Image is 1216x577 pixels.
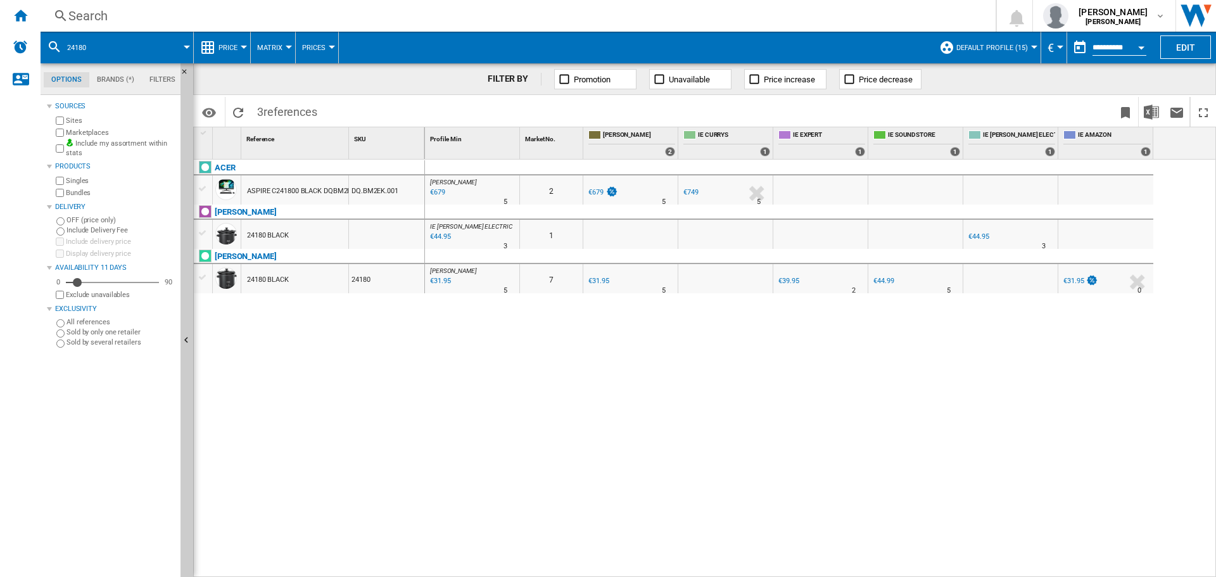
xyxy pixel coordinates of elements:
div: 1 offers sold by IE REDMOND ELECTRIC [1045,147,1055,156]
div: 1 [520,220,583,249]
span: € [1048,41,1054,54]
div: €749 [683,188,699,196]
img: promotionV3.png [1086,275,1098,286]
button: Price decrease [839,69,921,89]
md-tab-item: Brands (*) [89,72,142,87]
span: Market No. [525,136,555,143]
div: 0 [53,277,63,287]
button: Prices [302,32,332,63]
img: alerts-logo.svg [13,39,28,54]
div: €679 [586,186,618,199]
input: Sold by several retailers [56,339,65,348]
button: Hide [180,63,196,86]
div: ASPIRE C241800 BLACK DQBM2EK001 [247,177,367,206]
span: IE AMAZON [1078,130,1151,141]
button: Send this report by email [1164,97,1189,127]
div: Sort None [522,127,583,147]
div: Delivery Time : 5 days [757,196,761,208]
div: Delivery Time : 5 days [662,196,666,208]
div: €749 [681,186,699,199]
img: mysite-bg-18x18.png [66,139,73,146]
button: Reload [225,97,251,127]
md-menu: Currency [1041,32,1067,63]
img: promotionV3.png [605,186,618,197]
div: €44.95 [966,231,989,243]
div: € [1048,32,1060,63]
div: €44.99 [873,277,894,285]
span: [PERSON_NAME] [1079,6,1148,18]
div: €39.95 [778,277,799,285]
input: Singles [56,177,64,185]
button: Matrix [257,32,289,63]
div: Delivery Time : 5 days [503,284,507,297]
div: Last updated : Thursday, 18 September 2025 07:08 [428,186,445,199]
span: 24180 [67,44,86,52]
span: Price increase [764,75,815,84]
div: Products [55,162,175,172]
div: Click to filter on that brand [215,249,277,264]
button: Price [218,32,244,63]
span: Promotion [574,75,611,84]
span: IE [PERSON_NAME] ELECTRIC [983,130,1055,141]
md-tab-item: Options [44,72,89,87]
input: Display delivery price [56,250,64,258]
label: Exclude unavailables [66,290,175,300]
img: profile.jpg [1043,3,1068,29]
label: Include Delivery Fee [66,225,175,235]
span: references [263,105,317,118]
div: €31.95 [588,277,609,285]
button: 24180 [67,32,99,63]
button: Open calendar [1130,34,1153,57]
div: Default profile (15) [939,32,1034,63]
button: Price increase [744,69,826,89]
button: Promotion [554,69,636,89]
div: 1 offers sold by IE CURRYS [760,147,770,156]
div: Sort None [427,127,519,147]
input: Bundles [56,189,64,197]
div: IE EXPERT 1 offers sold by IE EXPERT [776,127,868,159]
input: Include delivery price [56,238,64,246]
input: All references [56,319,65,327]
div: IE SOUNDSTORE 1 offers sold by IE SOUNDSTORE [871,127,963,159]
div: IE [PERSON_NAME] ELECTRIC 1 offers sold by IE REDMOND ELECTRIC [966,127,1058,159]
b: [PERSON_NAME] [1086,18,1141,26]
div: Sort None [244,127,348,147]
input: OFF (price only) [56,217,65,225]
div: Last updated : Thursday, 18 September 2025 07:19 [428,275,450,288]
div: Delivery Time : 5 days [662,284,666,297]
div: Sort None [351,127,424,147]
div: 1 offers sold by IE AMAZON [1141,147,1151,156]
button: md-calendar [1067,35,1092,60]
span: [PERSON_NAME] [430,267,477,274]
div: Sort None [215,127,241,147]
div: Availability 11 Days [55,263,175,273]
button: Options [196,101,222,124]
div: Delivery Time : 2 days [852,284,856,297]
span: Prices [302,44,326,52]
label: Bundles [66,188,175,198]
label: Singles [66,176,175,186]
div: Delivery Time : 3 days [503,240,507,253]
span: SKU [354,136,366,143]
div: Delivery Time : 5 days [947,284,951,297]
div: Market No. Sort None [522,127,583,147]
button: Download in Excel [1139,97,1164,127]
div: €679 [588,188,604,196]
input: Sites [56,117,64,125]
div: Price [200,32,244,63]
div: Last updated : Thursday, 18 September 2025 07:30 [428,231,450,243]
div: IE CURRYS 1 offers sold by IE CURRYS [681,127,773,159]
span: Default profile (15) [956,44,1028,52]
button: Maximize [1191,97,1216,127]
input: Display delivery price [56,291,64,299]
div: 24180 [349,264,424,293]
label: Display delivery price [66,249,175,258]
div: Delivery Time : 3 days [1042,240,1046,253]
label: Include my assortment within stats [66,139,175,158]
div: IE AMAZON 1 offers sold by IE AMAZON [1061,127,1153,159]
label: Sites [66,116,175,125]
label: Include delivery price [66,237,175,246]
span: Profile Min [430,136,462,143]
div: Click to filter on that brand [215,205,277,220]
